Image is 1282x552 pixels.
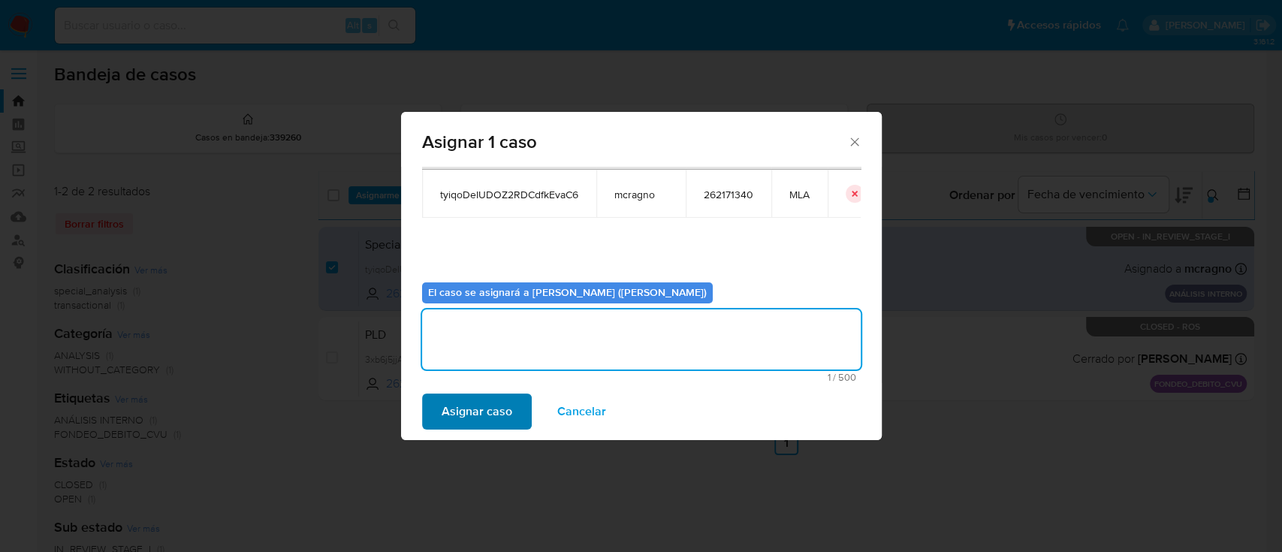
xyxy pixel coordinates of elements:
[440,188,578,201] span: tyiqoDeIUDOZ2RDCdfkEvaC6
[428,285,707,300] b: El caso se asignará a [PERSON_NAME] ([PERSON_NAME])
[422,133,848,151] span: Asignar 1 caso
[614,188,668,201] span: mcragno
[847,134,861,148] button: Cerrar ventana
[401,112,882,440] div: assign-modal
[789,188,810,201] span: MLA
[538,394,626,430] button: Cancelar
[846,185,864,203] button: icon-button
[442,395,512,428] span: Asignar caso
[427,373,856,382] span: Máximo 500 caracteres
[704,188,753,201] span: 262171340
[557,395,606,428] span: Cancelar
[422,394,532,430] button: Asignar caso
